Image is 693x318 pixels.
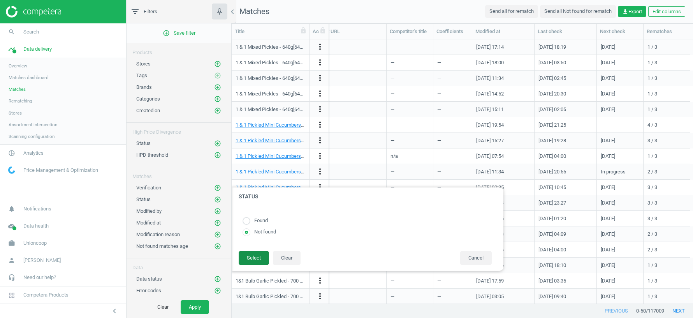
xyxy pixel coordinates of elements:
span: Brands [136,84,152,90]
span: Price Management & Optimization [23,167,98,174]
i: person [4,253,19,268]
span: Modified by [136,208,162,214]
button: add_circle_outline [214,107,222,115]
i: add_circle_outline [214,287,221,294]
i: add_circle_outline [214,208,221,215]
span: Status [136,140,151,146]
div: Products [127,43,231,56]
i: add_circle_outline [214,276,221,283]
span: Matches [9,86,26,92]
i: chevron_left [228,7,237,16]
i: search [4,25,19,39]
span: Modification reason [136,231,180,237]
button: add_circle_outline [214,83,222,91]
span: Stores [9,110,22,116]
button: add_circle_outline [214,219,222,227]
span: Assortment intersection [9,122,57,128]
span: Competera Products [23,291,69,299]
i: pie_chart_outlined [4,146,19,161]
button: add_circle_outline [214,184,222,192]
i: filter_list [130,7,140,16]
span: Data delivery [23,46,52,53]
span: Status [136,196,151,202]
i: notifications [4,201,19,216]
button: add_circle_outline [214,151,222,159]
span: Error codes [136,288,161,293]
i: add_circle_outline [214,196,221,203]
button: add_circle_outline [214,287,222,295]
button: add_circle_outlineSave filter [127,25,231,41]
span: Stores [136,61,151,67]
i: add_circle_outline [163,30,170,37]
i: add_circle_outline [214,243,221,250]
span: Need our help? [23,274,56,281]
i: add_circle_outline [214,219,221,226]
i: cloud_done [4,219,19,233]
button: Clear [149,300,177,314]
span: Save filter [163,30,195,37]
span: Verification [136,185,161,191]
i: add_circle_outline [214,72,221,79]
button: add_circle_outline [214,242,222,250]
i: add_circle_outline [214,60,221,67]
i: headset_mic [4,270,19,285]
i: add_circle_outline [214,184,221,191]
img: wGWNvw8QSZomAAAAABJRU5ErkJggg== [8,166,15,174]
button: add_circle_outline [214,196,222,203]
button: chevron_left [105,306,124,316]
span: Notifications [23,205,51,212]
button: add_circle_outline [214,207,222,215]
i: add_circle_outline [214,140,221,147]
i: add_circle_outline [214,84,221,91]
button: add_circle_outline [214,231,222,238]
button: add_circle_outline [214,140,222,147]
i: add_circle_outline [214,107,221,114]
img: ajHJNr6hYgQAAAAASUVORK5CYII= [6,6,61,18]
span: Matches dashboard [9,74,49,81]
i: add_circle_outline [214,231,221,238]
span: Scanning configuration [9,133,55,140]
button: Apply [181,300,209,314]
span: Rematching [9,98,32,104]
span: Analytics [23,150,44,157]
span: Created on [136,108,160,113]
span: Modified at [136,220,161,226]
div: Matches [127,167,231,180]
span: Data health [23,223,49,230]
button: add_circle_outline [214,95,222,103]
span: Overview [9,63,27,69]
span: Categories [136,96,160,102]
i: add_circle_outline [214,152,221,159]
span: Tags [136,72,147,78]
button: add_circle_outline [214,60,222,68]
i: chevron_left [110,306,119,316]
span: Unioncoop [23,240,47,247]
button: add_circle_outline [214,72,222,79]
button: add_circle_outline [214,275,222,283]
h4: Status [231,187,503,206]
span: Not found matches age [136,243,188,249]
i: add_circle_outline [214,95,221,102]
span: [PERSON_NAME] [23,257,61,264]
span: Search [23,28,39,35]
i: work [4,236,19,251]
div: High Price Divergence [127,123,231,136]
div: Data [127,258,231,271]
span: Filters [144,8,157,15]
i: timeline [4,42,19,57]
span: Data status [136,276,162,282]
span: HPD threshold [136,152,168,158]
